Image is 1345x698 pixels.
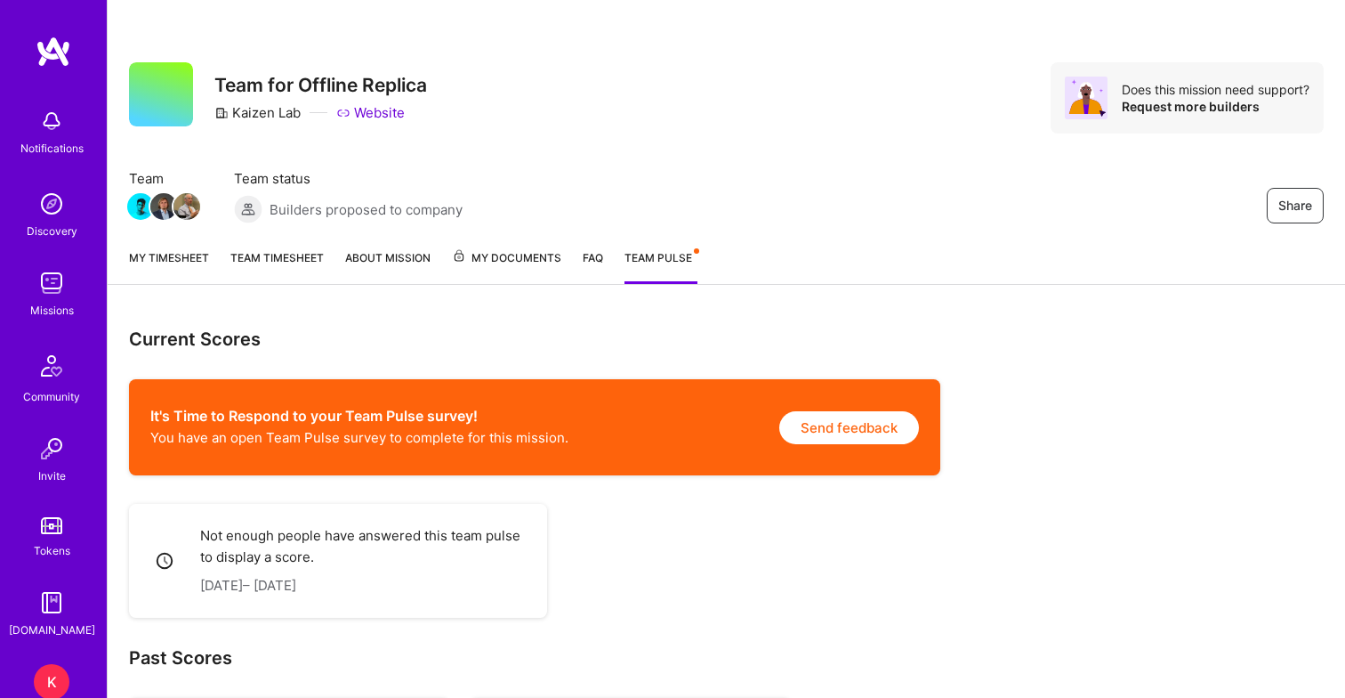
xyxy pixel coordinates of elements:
[152,191,175,222] a: Team Member Avatar
[23,387,80,406] div: Community
[779,411,919,444] button: Send feedback
[36,36,71,68] img: logo
[34,541,70,560] div: Tokens
[1122,81,1309,98] div: Does this mission need support?
[34,103,69,139] img: bell
[1267,188,1324,223] button: Share
[200,525,526,568] p: Not enough people have answered this team pulse to display a score.
[150,193,177,220] img: Team Member Avatar
[175,191,198,222] a: Team Member Avatar
[1122,98,1309,115] div: Request more builders
[214,106,229,120] i: icon CompanyGray
[9,621,95,639] div: [DOMAIN_NAME]
[34,265,69,301] img: teamwork
[583,248,603,284] a: FAQ
[150,428,568,447] p: You have an open Team Pulse survey to complete for this mission.
[129,169,198,188] span: Team
[345,248,431,284] a: About Mission
[624,248,697,284] a: Team Pulse
[27,222,77,240] div: Discovery
[127,193,154,220] img: Team Member Avatar
[1278,197,1312,215] span: Share
[34,585,69,621] img: guide book
[129,646,1324,670] h2: Past Scores
[230,248,324,284] a: Team timesheet
[34,186,69,222] img: discovery
[200,575,526,597] p: [DATE] – [DATE]
[214,103,301,122] div: Kaizen Lab
[336,103,405,122] a: Website
[452,248,561,284] a: My Documents
[34,431,69,467] img: Invite
[1065,77,1107,119] img: Avatar
[150,408,568,425] h2: It's Time to Respond to your Team Pulse survey!
[30,345,73,387] img: Community
[214,74,427,96] h3: Team for Offline Replica
[173,193,200,220] img: Team Member Avatar
[129,191,152,222] a: Team Member Avatar
[129,248,209,284] a: My timesheet
[20,139,84,158] div: Notifications
[41,517,62,534] img: tokens
[234,195,262,223] img: Builders proposed to company
[155,551,175,572] i: icon Clock
[38,467,66,485] div: Invite
[270,200,463,219] span: Builders proposed to company
[234,169,463,188] span: Team status
[452,248,561,268] span: My Documents
[624,251,692,264] span: Team Pulse
[30,301,74,320] div: Missions
[129,328,1324,351] h3: Current Scores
